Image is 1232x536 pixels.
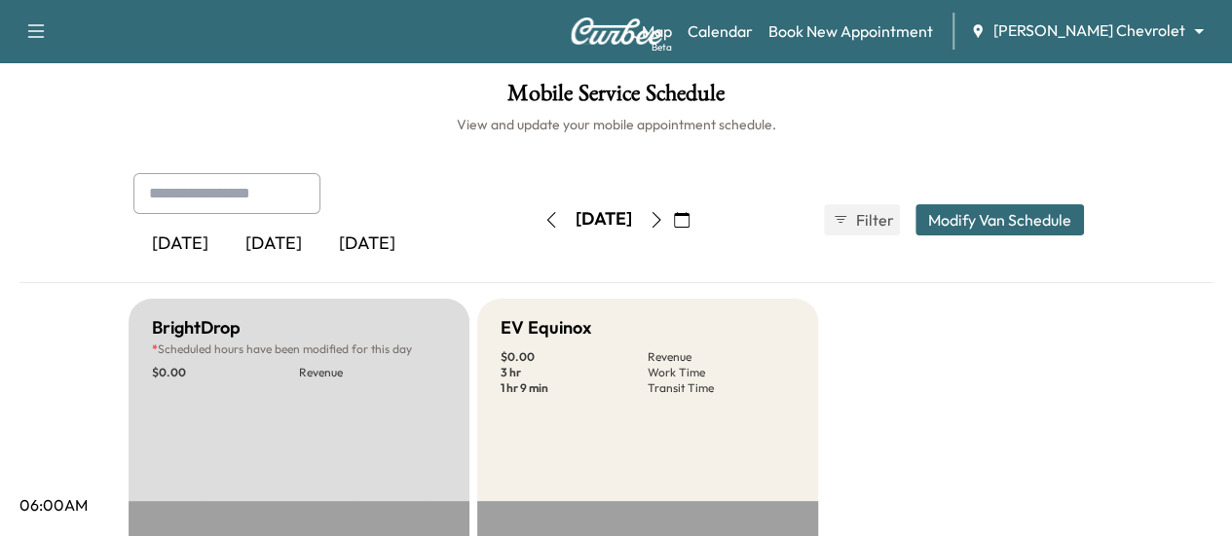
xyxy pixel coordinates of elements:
a: MapBeta [642,19,672,43]
button: Modify Van Schedule [915,204,1084,235]
a: Book New Appointment [768,19,933,43]
span: Filter [856,208,891,232]
p: Transit Time [648,380,795,396]
h5: BrightDrop [152,314,241,341]
h5: EV Equinox [501,314,591,341]
div: [DATE] [133,222,227,267]
p: $ 0.00 [501,349,648,365]
a: Calendar [688,19,753,43]
div: [DATE] [576,207,632,232]
p: $ 0.00 [152,365,299,380]
img: Curbee Logo [570,18,663,45]
h6: View and update your mobile appointment schedule. [19,115,1213,134]
div: Beta [652,40,672,54]
button: Filter [824,204,900,235]
div: [DATE] [227,222,320,267]
p: Revenue [648,349,795,365]
p: Revenue [299,365,446,380]
p: 1 hr 9 min [501,380,648,396]
p: Work Time [648,365,795,380]
span: [PERSON_NAME] Chevrolet [993,19,1185,42]
p: 06:00AM [19,493,88,517]
div: [DATE] [320,222,414,267]
p: 3 hr [501,365,648,380]
p: Scheduled hours have been modified for this day [152,341,446,357]
h1: Mobile Service Schedule [19,82,1213,115]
